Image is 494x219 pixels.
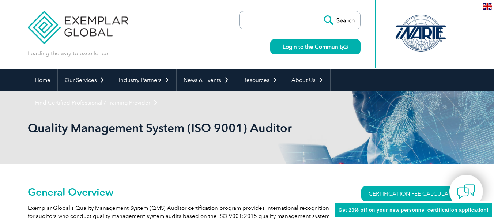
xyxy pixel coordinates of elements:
[284,69,330,91] a: About Us
[28,69,57,91] a: Home
[28,49,108,57] p: Leading the way to excellence
[344,45,348,49] img: open_square.png
[270,39,361,54] a: Login to the Community
[339,207,489,213] span: Get 20% off on your new personnel certification application!
[457,182,475,201] img: contact-chat.png
[28,121,309,135] h1: Quality Management System (ISO 9001) Auditor
[177,69,236,91] a: News & Events
[112,69,176,91] a: Industry Partners
[361,186,467,201] a: CERTIFICATION FEE CALCULATOR
[28,186,335,198] h2: General Overview
[236,69,284,91] a: Resources
[28,91,165,114] a: Find Certified Professional / Training Provider
[58,69,112,91] a: Our Services
[320,11,360,29] input: Search
[483,3,492,10] img: en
